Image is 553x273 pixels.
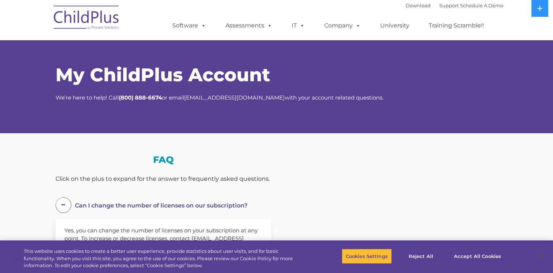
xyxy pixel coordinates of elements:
[218,18,280,33] a: Assessments
[284,18,312,33] a: IT
[317,18,368,33] a: Company
[342,248,392,264] button: Cookies Settings
[56,173,271,184] div: Click on the plus to expand for the answer to frequently asked questions.
[121,94,162,101] strong: 800) 888-6674
[24,248,304,269] div: This website uses cookies to create a better user experience, provide statistics about user visit...
[398,248,444,264] button: Reject All
[50,0,123,37] img: ChildPlus by Procare Solutions
[373,18,417,33] a: University
[460,3,503,8] a: Schedule A Demo
[421,18,491,33] a: Training Scramble!!
[56,94,383,101] span: We’re here to help! Call or email with your account related questions.
[56,64,270,86] span: My ChildPlus Account
[119,94,121,101] strong: (
[439,3,459,8] a: Support
[533,248,549,264] button: Close
[406,3,431,8] a: Download
[56,155,271,164] h3: FAQ
[75,202,247,209] span: Can I change the number of licenses on our subscription?
[450,248,505,264] button: Accept All Cookies
[406,3,503,8] font: |
[184,94,285,101] a: [EMAIL_ADDRESS][DOMAIN_NAME]
[165,18,213,33] a: Software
